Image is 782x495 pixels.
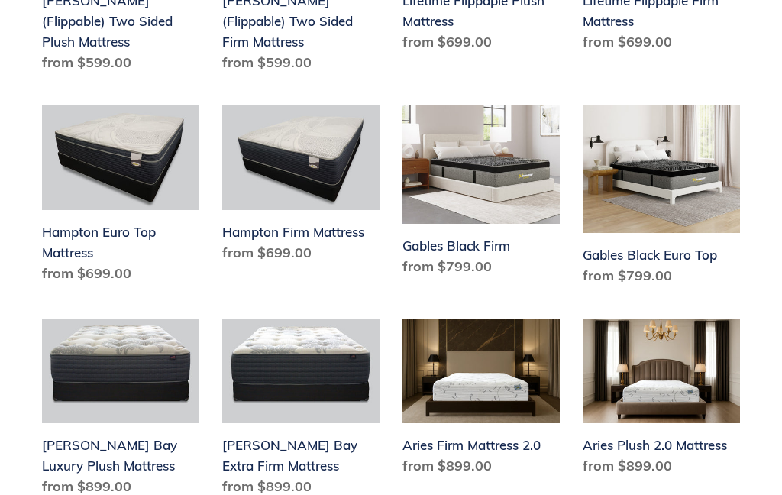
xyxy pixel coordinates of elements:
[583,105,740,292] a: Gables Black Euro Top
[402,319,560,482] a: Aries Firm Mattress 2.0
[222,105,380,269] a: Hampton Firm Mattress
[583,319,740,482] a: Aries Plush 2.0 Mattress
[42,105,199,290] a: Hampton Euro Top Mattress
[402,105,560,283] a: Gables Black Firm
